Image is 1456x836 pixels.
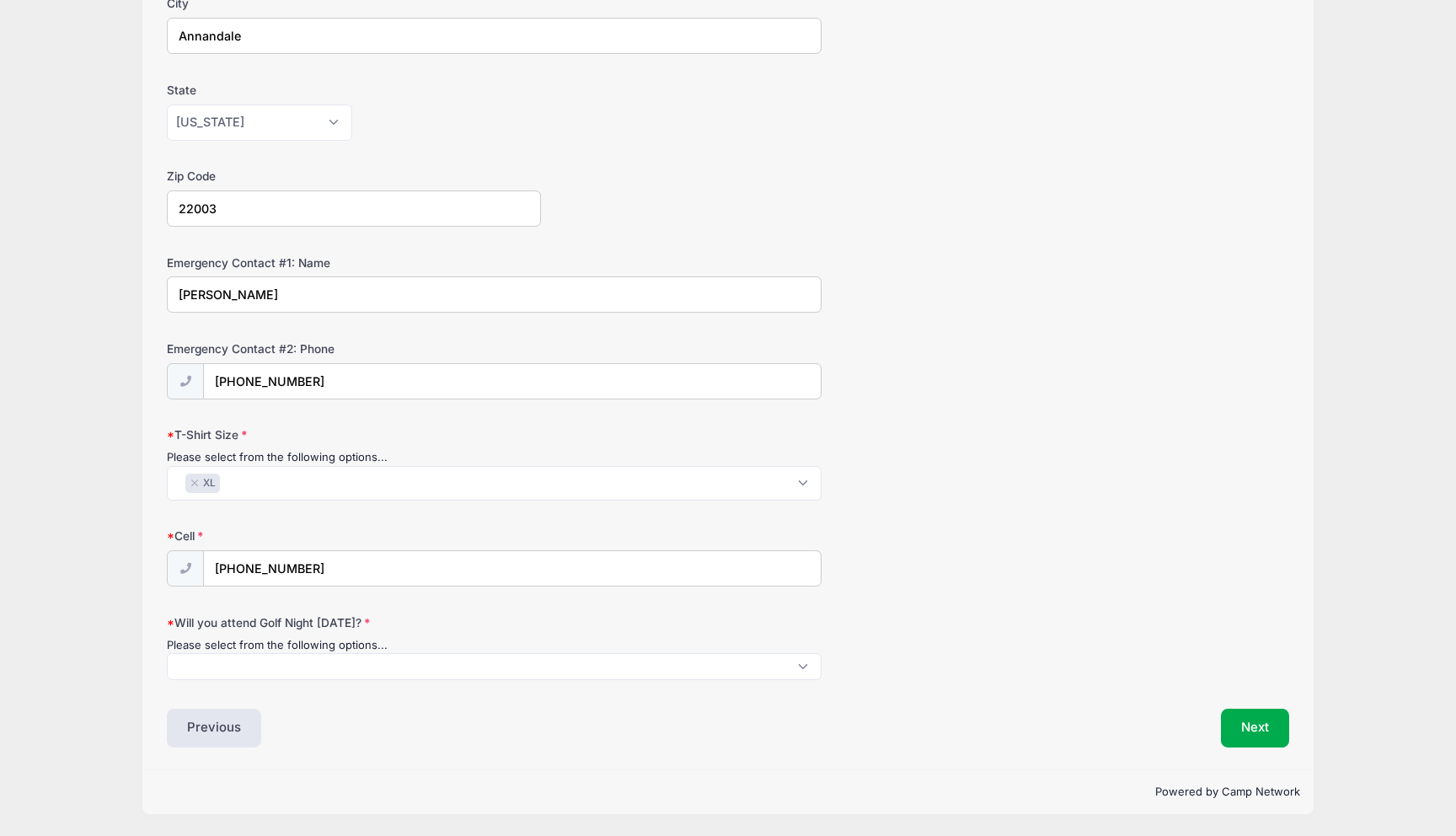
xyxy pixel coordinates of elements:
[176,475,185,490] textarea: Search
[167,426,541,443] label: T-Shirt Size
[167,340,541,357] label: Emergency Contact #2: Phone
[167,168,541,185] label: Zip Code
[167,614,541,631] label: Will you attend Golf Night [DATE]?
[167,449,822,466] div: Please select from the following options...
[167,637,822,654] div: Please select from the following options...
[167,709,261,748] button: Previous
[203,476,216,491] span: XL
[176,662,185,678] textarea: Search
[167,190,541,227] input: xxxxx
[203,363,821,399] input: (xxx) xxx-xxxx
[185,474,220,493] li: XL
[167,82,541,99] label: State
[203,550,821,587] input: (xxx) xxx-xxxx
[1221,709,1289,748] button: Next
[156,784,1300,801] p: Powered by Camp Network
[190,480,200,486] button: Remove item
[167,255,541,271] label: Emergency Contact #1: Name
[167,528,541,544] label: Cell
